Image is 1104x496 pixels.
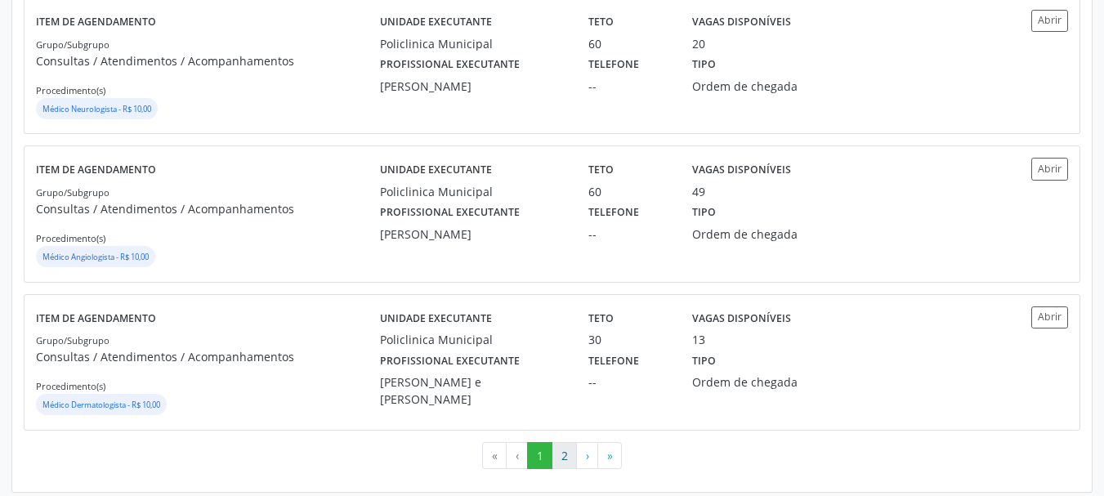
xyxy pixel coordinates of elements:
p: Consultas / Atendimentos / Acompanhamentos [36,348,380,365]
button: Go to page 1 [527,442,552,470]
small: Grupo/Subgrupo [36,38,110,51]
small: Procedimento(s) [36,232,105,244]
label: Profissional executante [380,348,520,373]
button: Abrir [1031,10,1068,32]
label: Vagas disponíveis [692,158,791,183]
label: Unidade executante [380,306,492,332]
div: Policlinica Municipal [380,331,565,348]
label: Unidade executante [380,158,492,183]
div: 20 [692,35,705,52]
div: [PERSON_NAME] [380,226,565,243]
button: Go to last page [597,442,622,470]
div: 30 [588,331,669,348]
label: Teto [588,158,614,183]
div: [PERSON_NAME] [380,78,565,95]
div: Policlinica Municipal [380,183,565,200]
button: Abrir [1031,158,1068,180]
label: Item de agendamento [36,306,156,332]
button: Go to next page [576,442,598,470]
div: 60 [588,35,669,52]
button: Abrir [1031,306,1068,328]
label: Tipo [692,52,716,78]
label: Teto [588,306,614,332]
div: -- [588,226,669,243]
p: Consultas / Atendimentos / Acompanhamentos [36,52,380,69]
label: Telefone [588,348,639,373]
ul: Pagination [24,442,1080,470]
div: [PERSON_NAME] e [PERSON_NAME] [380,373,565,408]
small: Médico Dermatologista - R$ 10,00 [42,400,160,410]
label: Item de agendamento [36,10,156,35]
div: 49 [692,183,705,200]
div: Policlinica Municipal [380,35,565,52]
label: Telefone [588,52,639,78]
label: Vagas disponíveis [692,306,791,332]
div: 60 [588,183,669,200]
label: Tipo [692,200,716,226]
div: Ordem de chegada [692,226,825,243]
button: Go to page 2 [552,442,577,470]
label: Teto [588,10,614,35]
small: Médico Neurologista - R$ 10,00 [42,104,151,114]
p: Consultas / Atendimentos / Acompanhamentos [36,200,380,217]
small: Procedimento(s) [36,380,105,392]
div: -- [588,373,669,391]
div: 13 [692,331,705,348]
label: Tipo [692,348,716,373]
small: Procedimento(s) [36,84,105,96]
small: Grupo/Subgrupo [36,186,110,199]
label: Profissional executante [380,52,520,78]
small: Médico Angiologista - R$ 10,00 [42,252,149,262]
label: Vagas disponíveis [692,10,791,35]
div: Ordem de chegada [692,373,825,391]
div: -- [588,78,669,95]
small: Grupo/Subgrupo [36,334,110,346]
label: Item de agendamento [36,158,156,183]
label: Telefone [588,200,639,226]
label: Profissional executante [380,200,520,226]
div: Ordem de chegada [692,78,825,95]
label: Unidade executante [380,10,492,35]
